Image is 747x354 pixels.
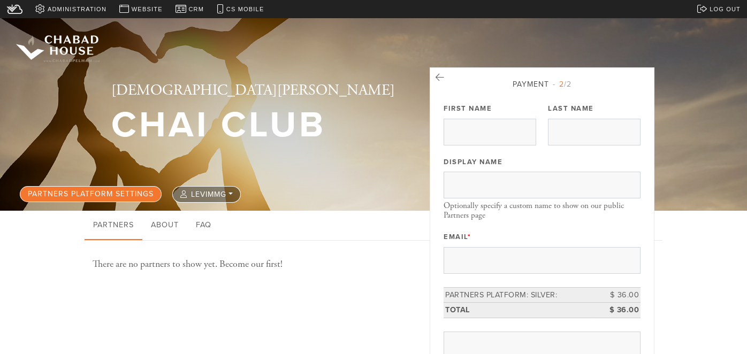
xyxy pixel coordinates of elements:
a: FAQ [187,211,220,241]
td: Total [444,303,592,318]
span: /2 [553,80,571,89]
span: CRM [188,5,204,14]
div: There are no partners to show yet. Become our first! [93,257,414,271]
a: About [142,211,187,241]
span: CS Mobile [226,5,264,14]
span: 2 [559,80,564,89]
h2: [DEMOGRAPHIC_DATA][PERSON_NAME] [111,82,395,100]
div: Payment [444,79,641,90]
span: Website [132,5,163,14]
button: levimmg [172,186,241,203]
td: $ 36.00 [592,287,641,303]
h1: Chai Club [111,108,395,143]
a: Partners Platform settings [20,186,162,202]
span: Administration [48,5,106,14]
div: Optionally specify a custom name to show on our public Partners page [444,201,641,221]
label: Last Name [548,104,594,113]
td: Partners Platform: Silver: [444,287,592,303]
label: First Name [444,104,492,113]
label: Email [444,232,471,242]
span: This field is required. [468,233,471,241]
span: Log out [710,5,741,14]
img: chabad%20house%20logo%20white%202_1.png [16,24,100,62]
label: Display Name [444,157,502,167]
td: $ 36.00 [592,303,641,318]
a: Partners [85,211,142,241]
